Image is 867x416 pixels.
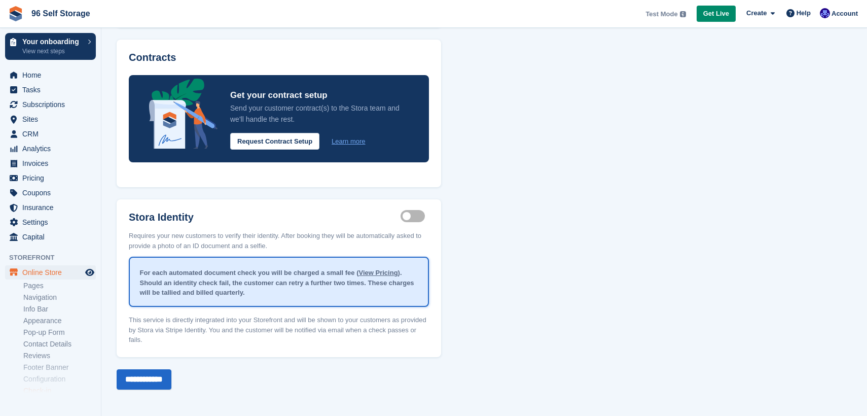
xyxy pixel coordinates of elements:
[22,47,83,56] p: View next steps
[23,363,96,372] a: Footer Banner
[832,9,858,19] span: Account
[129,309,429,345] p: This service is directly integrated into your Storefront and will be shown to your customers as p...
[820,8,830,18] img: Jem Plester
[22,230,83,244] span: Capital
[22,83,83,97] span: Tasks
[230,102,409,125] p: Send your customer contract(s) to the Stora team and we'll handle the rest.
[5,186,96,200] a: menu
[5,230,96,244] a: menu
[401,216,429,217] label: Identity proof enabled
[5,83,96,97] a: menu
[23,351,96,361] a: Reviews
[149,79,218,149] img: integrated-contracts-announcement-icon-4bcc16208f3049d2eff6d38435ce2bd7c70663ee5dfbe56b0d99acac82...
[23,374,96,384] a: Configuration
[23,281,96,291] a: Pages
[129,52,429,63] h3: Contracts
[23,304,96,314] a: Info Bar
[645,9,677,19] span: Test Mode
[797,8,811,18] span: Help
[5,68,96,82] a: menu
[23,386,96,396] a: Check-in
[5,127,96,141] a: menu
[22,265,83,280] span: Online Store
[5,265,96,280] a: menu
[22,186,83,200] span: Coupons
[680,11,686,17] img: icon-info-grey-7440780725fd019a000dd9b08b2336e03edf1995a4989e88bcd33f0948082b44.svg
[5,215,96,229] a: menu
[129,212,401,223] label: Stora Identity
[230,88,409,102] p: Get your contract setup
[5,156,96,170] a: menu
[230,133,319,150] button: Request Contract Setup
[332,136,365,147] a: Learn more
[22,171,83,185] span: Pricing
[8,6,23,21] img: stora-icon-8386f47178a22dfd0bd8f6a31ec36ba5ce8667c1dd55bd0f319d3a0aa187defe.svg
[23,328,96,337] a: Pop-up Form
[22,142,83,156] span: Analytics
[5,97,96,112] a: menu
[746,8,767,18] span: Create
[22,112,83,126] span: Sites
[22,38,83,45] p: Your onboarding
[22,127,83,141] span: CRM
[703,9,729,19] span: Get Live
[22,68,83,82] span: Home
[359,269,398,276] a: View Pricing
[23,293,96,302] a: Navigation
[5,200,96,215] a: menu
[84,266,96,279] a: Preview store
[23,316,96,326] a: Appearance
[22,215,83,229] span: Settings
[27,5,94,22] a: 96 Self Storage
[22,200,83,215] span: Insurance
[9,253,101,263] span: Storefront
[5,142,96,156] a: menu
[697,6,736,22] a: Get Live
[22,156,83,170] span: Invoices
[23,339,96,349] a: Contact Details
[5,171,96,185] a: menu
[5,112,96,126] a: menu
[5,33,96,60] a: Your onboarding View next steps
[129,225,429,251] p: Requires your new customers to verify their identity. After booking they will be automatically as...
[130,260,428,306] div: For each automated document check you will be charged a small fee ( ). Should an identity check f...
[22,97,83,112] span: Subscriptions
